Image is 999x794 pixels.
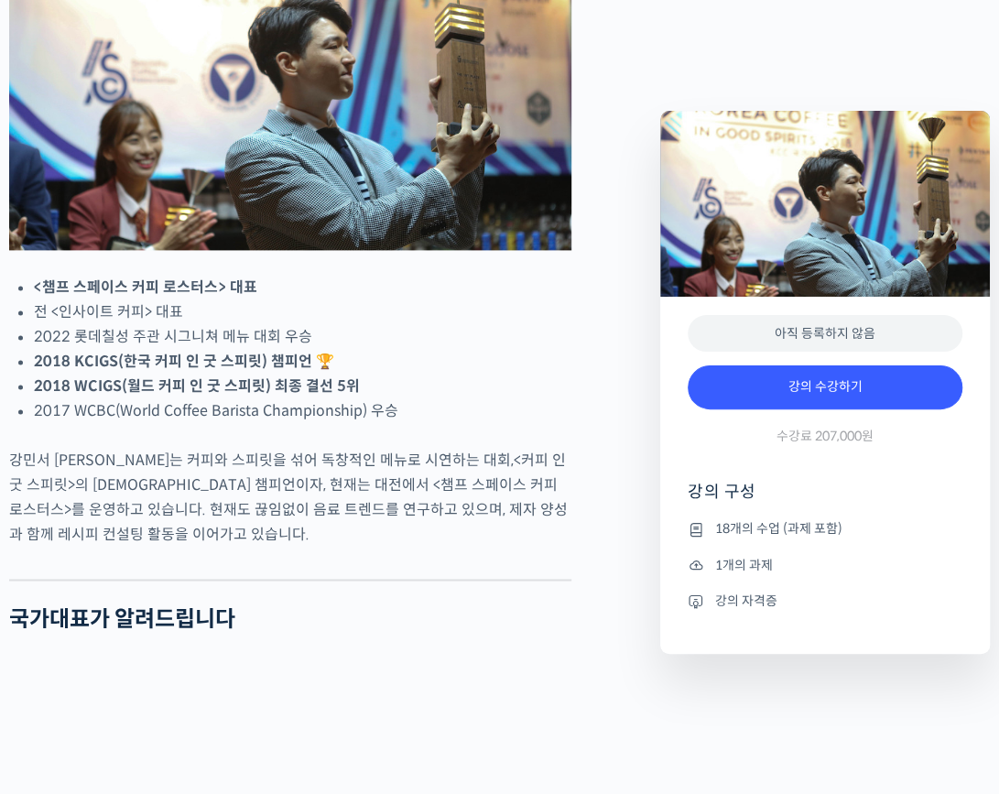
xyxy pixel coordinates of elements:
span: 대화 [168,609,190,624]
div: 아직 등록하지 않음 [688,315,962,353]
a: 강의 수강하기 [688,365,962,409]
li: 18개의 수업 (과제 포함) [688,518,962,540]
strong: 2018 WCIGS(월드 커피 인 굿 스피릿) 최종 결선 5위 [34,376,360,396]
a: 설정 [236,581,352,626]
li: 전 <인사이트 커피> 대표 [34,299,571,324]
li: 2022 롯데칠성 주관 시그니쳐 메뉴 대회 우승 [34,324,571,349]
strong: 국가대표가 알려드립니다 [9,604,235,632]
a: 홈 [5,581,121,626]
li: 1개의 과제 [688,554,962,576]
span: 수강료 207,000원 [776,428,874,445]
span: 홈 [58,608,69,623]
h4: 강의 구성 [688,481,962,517]
span: 설정 [283,608,305,623]
li: 강의 자격증 [688,590,962,612]
a: 대화 [121,581,236,626]
li: 2017 WCBC(World Coffee Barista Championship) 우승 [34,398,571,423]
p: 강민서 [PERSON_NAME]는 커피와 스피릿을 섞어 독창적인 메뉴로 시연하는 대회,<커피 인 굿 스피릿>의 [DEMOGRAPHIC_DATA] 챔피언이자, 현재는 대전에서 ... [9,448,571,547]
strong: 2018 KCIGS(한국 커피 인 굿 스피릿) 챔피언 🏆 [34,352,334,371]
strong: <챔프 스페이스 커피 로스터스> 대표 [34,277,257,297]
